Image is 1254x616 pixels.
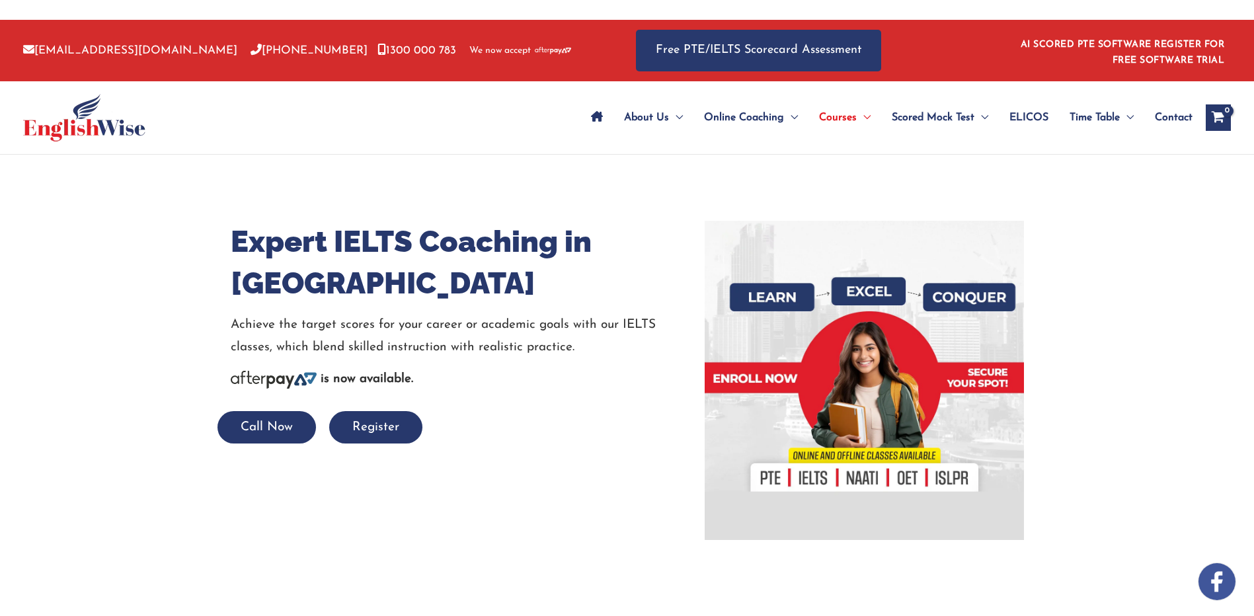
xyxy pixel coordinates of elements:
[705,221,1024,540] img: banner-new-img
[881,95,999,141] a: Scored Mock TestMenu Toggle
[808,95,881,141] a: CoursesMenu Toggle
[784,95,798,141] span: Menu Toggle
[580,95,1193,141] nav: Site Navigation: Main Menu
[819,95,857,141] span: Courses
[892,95,974,141] span: Scored Mock Test
[613,95,693,141] a: About UsMenu Toggle
[535,47,571,54] img: Afterpay-Logo
[704,95,784,141] span: Online Coaching
[231,371,317,389] img: Afterpay-Logo
[857,95,871,141] span: Menu Toggle
[1120,95,1134,141] span: Menu Toggle
[251,45,368,56] a: [PHONE_NUMBER]
[1198,563,1235,600] img: white-facebook.png
[999,95,1059,141] a: ELICOS
[624,95,669,141] span: About Us
[231,221,686,304] h1: Expert IELTS Coaching in [GEOGRAPHIC_DATA]
[469,44,531,58] span: We now accept
[693,95,808,141] a: Online CoachingMenu Toggle
[23,45,237,56] a: [EMAIL_ADDRESS][DOMAIN_NAME]
[1059,95,1144,141] a: Time TableMenu Toggle
[1206,104,1231,131] a: View Shopping Cart, empty
[636,30,881,71] a: Free PTE/IELTS Scorecard Assessment
[1021,40,1225,65] a: AI SCORED PTE SOFTWARE REGISTER FOR FREE SOFTWARE TRIAL
[1070,95,1120,141] span: Time Table
[1155,95,1193,141] span: Contact
[1144,95,1193,141] a: Contact
[321,373,413,385] b: is now available.
[669,95,683,141] span: Menu Toggle
[217,411,316,443] button: Call Now
[1009,95,1048,141] span: ELICOS
[1013,29,1231,72] aside: Header Widget 1
[231,314,686,358] p: Achieve the target scores for your career or academic goals with our IELTS classes, which blend s...
[974,95,988,141] span: Menu Toggle
[329,411,422,443] button: Register
[217,421,316,434] a: Call Now
[377,45,456,56] a: 1300 000 783
[23,94,145,141] img: cropped-ew-logo
[329,421,422,434] a: Register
